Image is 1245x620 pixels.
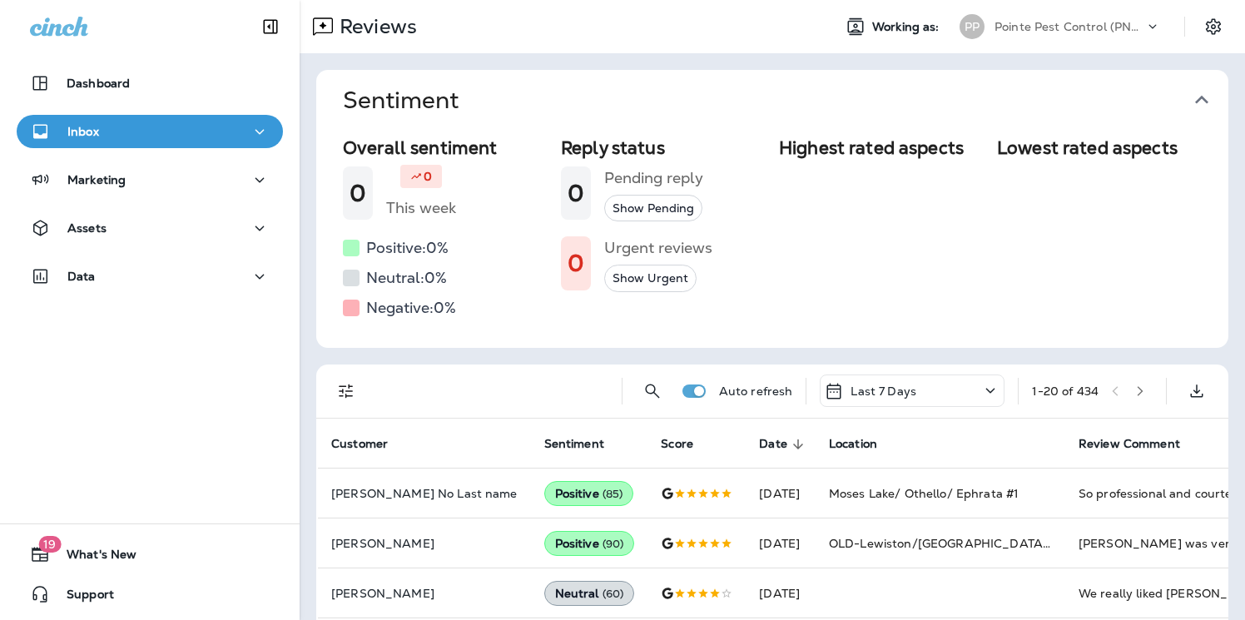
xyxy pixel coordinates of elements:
p: Assets [67,221,107,235]
span: Score [661,437,693,451]
h1: 0 [568,180,584,207]
button: Settings [1198,12,1228,42]
button: Filters [330,374,363,408]
h1: 0 [568,250,584,277]
button: Show Pending [604,195,702,222]
span: What's New [50,548,136,568]
td: [DATE] [746,568,816,618]
button: Inbox [17,115,283,148]
span: Support [50,588,114,608]
button: Export as CSV [1180,374,1213,408]
div: Sentiment [316,131,1228,348]
h2: Lowest rated aspects [997,137,1202,158]
div: 1 - 20 of 434 [1032,384,1099,398]
button: Marketing [17,163,283,196]
button: Dashboard [17,67,283,100]
h5: Neutral: 0 % [366,265,447,291]
span: Date [759,437,787,451]
div: PP [960,14,985,39]
p: [PERSON_NAME] [331,587,518,600]
span: Location [829,437,899,452]
button: Sentiment [330,70,1242,131]
button: Support [17,578,283,611]
span: Customer [331,437,388,451]
span: Sentiment [544,437,626,452]
span: Sentiment [544,437,604,451]
h1: Sentiment [343,87,459,114]
p: Dashboard [67,77,130,90]
p: 0 [424,168,432,185]
h2: Highest rated aspects [779,137,984,158]
span: Location [829,437,877,451]
button: Search Reviews [636,374,669,408]
p: Pointe Pest Control (PNW) [995,20,1144,33]
span: Score [661,437,715,452]
p: Last 7 Days [851,384,916,398]
button: Assets [17,211,283,245]
div: Positive [544,481,634,506]
h2: Overall sentiment [343,137,548,158]
p: Inbox [67,125,99,138]
button: Collapse Sidebar [247,10,294,43]
h5: Pending reply [604,165,703,191]
h5: Positive: 0 % [366,235,449,261]
p: [PERSON_NAME] [331,537,518,550]
div: Neutral [544,581,635,606]
h5: Negative: 0 % [366,295,456,321]
div: Positive [544,531,635,556]
p: Auto refresh [719,384,793,398]
span: ( 60 ) [603,587,624,601]
span: Customer [331,437,409,452]
span: Review Comment [1079,437,1202,452]
p: [PERSON_NAME] No Last name [331,487,518,500]
h5: Urgent reviews [604,235,712,261]
td: [DATE] [746,518,816,568]
span: ( 90 ) [603,537,624,551]
p: Reviews [333,14,417,39]
span: 19 [38,536,61,553]
p: Marketing [67,173,126,186]
button: 19What's New [17,538,283,571]
button: Data [17,260,283,293]
span: Date [759,437,809,452]
span: Review Comment [1079,437,1180,451]
h5: This week [386,195,456,221]
h2: Reply status [561,137,766,158]
button: Show Urgent [604,265,697,292]
td: [DATE] [746,469,816,518]
h1: 0 [350,180,366,207]
span: ( 85 ) [603,487,623,501]
p: Data [67,270,96,283]
span: Moses Lake/ Othello/ Ephrata #1 [829,486,1019,501]
span: Working as: [872,20,943,34]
